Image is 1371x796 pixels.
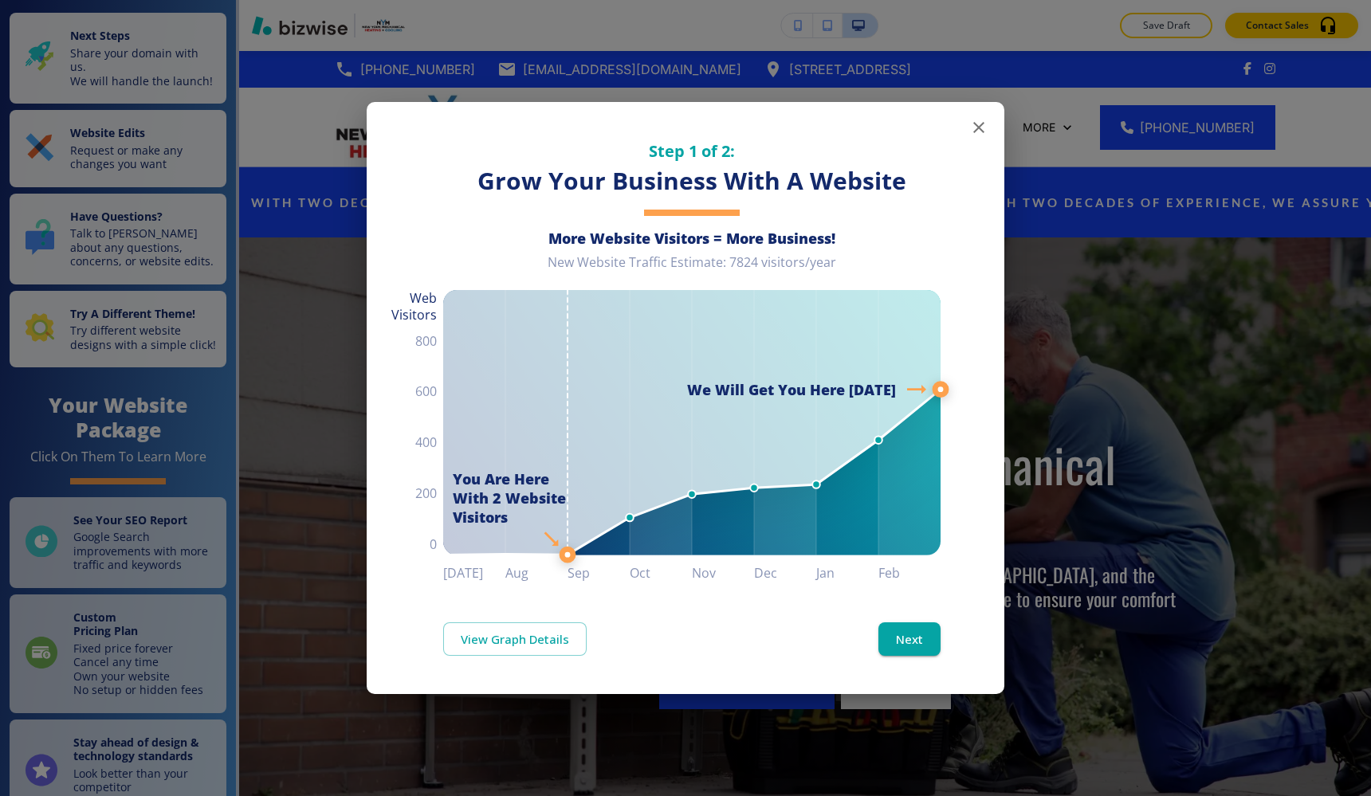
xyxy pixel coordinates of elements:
[816,562,878,584] h6: Jan
[443,165,941,198] h3: Grow Your Business With A Website
[443,622,587,656] a: View Graph Details
[443,562,505,584] h6: [DATE]
[505,562,568,584] h6: Aug
[443,254,941,284] div: New Website Traffic Estimate: 7824 visitors/year
[754,562,816,584] h6: Dec
[630,562,692,584] h6: Oct
[568,562,630,584] h6: Sep
[878,622,941,656] button: Next
[692,562,754,584] h6: Nov
[443,140,941,162] h5: Step 1 of 2:
[878,562,941,584] h6: Feb
[443,229,941,248] h6: More Website Visitors = More Business!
